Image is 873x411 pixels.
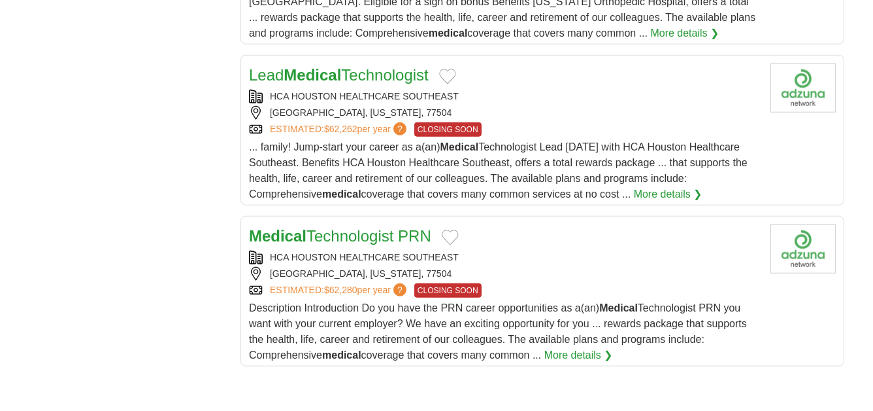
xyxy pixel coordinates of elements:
[284,66,341,84] strong: Medical
[439,69,456,84] button: Add to favorite jobs
[249,90,760,103] div: HCA HOUSTON HEALTHCARE SOUTHEAST
[324,124,357,134] span: $62,262
[270,283,409,298] a: ESTIMATED:$62,280per year?
[270,122,409,137] a: ESTIMATED:$62,262per year?
[393,283,406,296] span: ?
[440,141,479,152] strong: Medical
[249,141,748,200] span: ... family! Jump-start your career as a(an) Technologist Lead [DATE] with HCA Houston Healthcare ...
[249,227,431,245] a: MedicalTechnologist PRN
[393,122,406,135] span: ?
[322,349,361,361] strong: medical
[249,267,760,281] div: [GEOGRAPHIC_DATA], [US_STATE], 77504
[770,224,836,274] img: Company logo
[414,122,482,137] span: CLOSING SOON
[324,285,357,295] span: $62,280
[544,348,613,363] a: More details ❯
[651,26,719,41] a: More details ❯
[429,27,468,39] strong: medical
[249,251,760,264] div: HCA HOUSTON HEALTHCARE SOUTHEAST
[414,283,482,298] span: CLOSING SOON
[634,187,702,202] a: More details ❯
[322,188,361,200] strong: medical
[249,106,760,120] div: [GEOGRAPHIC_DATA], [US_STATE], 77504
[249,302,747,361] span: Description Introduction Do you have the PRN career opportunities as a(an) Technologist PRN you w...
[442,230,459,245] button: Add to favorite jobs
[599,302,638,313] strong: Medical
[249,227,306,245] strong: Medical
[770,63,836,113] img: Company logo
[249,66,429,84] a: LeadMedicalTechnologist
